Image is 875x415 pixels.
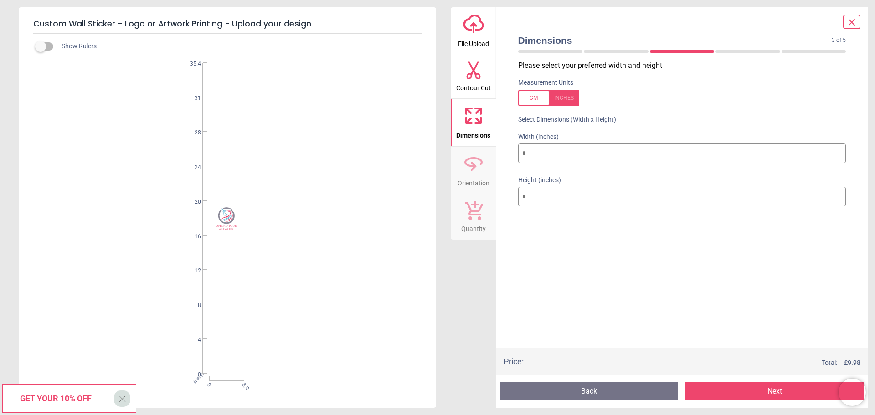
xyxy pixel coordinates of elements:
span: 3.9 [240,381,246,387]
button: Quantity [451,194,496,240]
span: Orientation [458,174,489,188]
span: 24 [184,164,201,171]
span: 4 [184,336,201,344]
span: Dimensions [456,127,490,140]
span: 3 of 5 [832,36,846,44]
div: Total: [537,359,861,368]
span: Quantity [461,220,486,234]
button: Dimensions [451,99,496,146]
label: Height (inches) [518,176,846,185]
span: £ [844,359,860,368]
span: 16 [184,233,201,241]
span: 0 [205,381,211,387]
span: Contour Cut [456,79,491,93]
button: Contour Cut [451,55,496,99]
span: 20 [184,198,201,206]
button: Orientation [451,147,496,194]
iframe: To enrich screen reader interactions, please activate Accessibility in Grammarly extension settings [839,379,866,406]
span: 8 [184,302,201,309]
div: Show Rulers [41,41,436,52]
button: Back [500,382,679,400]
span: 0 [184,371,201,379]
label: Measurement Units [518,78,573,87]
label: Select Dimensions (Width x Height) [511,115,616,124]
div: Price : [504,356,524,367]
span: 9.98 [848,359,860,366]
label: Width (inches) [518,133,846,142]
p: Please select your preferred width and height [518,61,854,71]
h5: Custom Wall Sticker - Logo or Artwork Printing - Upload your design [33,15,422,34]
span: 12 [184,267,201,275]
span: 28 [184,129,201,137]
button: File Upload [451,7,496,55]
span: 35.4 [184,60,201,68]
span: Dimensions [518,34,832,47]
button: Next [685,382,864,400]
span: File Upload [458,35,489,49]
span: 31 [184,94,201,102]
